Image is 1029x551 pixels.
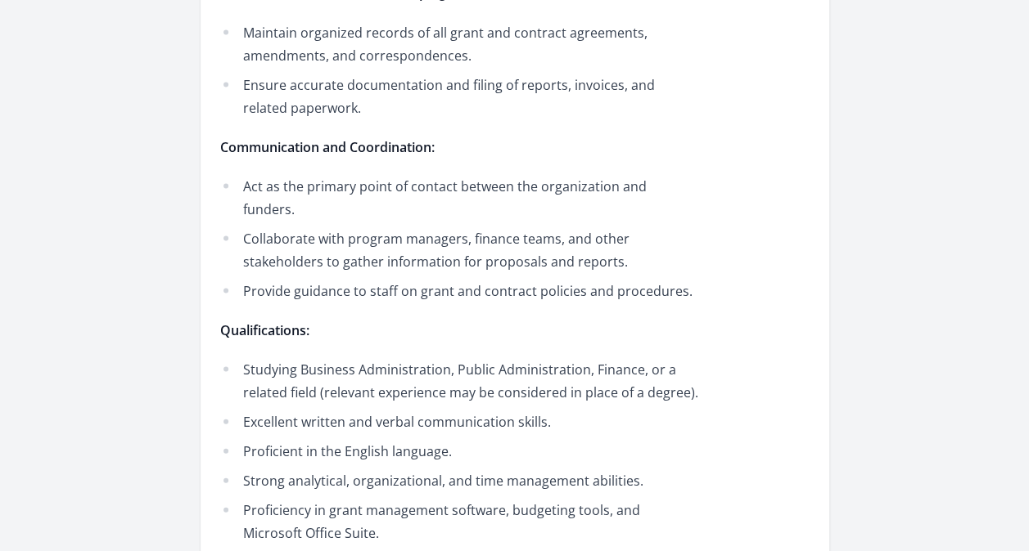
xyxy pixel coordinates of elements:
[220,137,435,155] strong: Communication and Coordination:
[220,320,309,338] strong: Qualifications:
[220,279,699,302] li: Provide guidance to staff on grant and contract policies and procedures.
[220,468,699,491] li: Strong analytical, organizational, and time management abilities.
[220,73,699,119] li: Ensure accurate documentation and filing of reports, invoices, and related paperwork.
[220,20,699,66] li: Maintain organized records of all grant and contract agreements, amendments, and correspondences.
[220,498,699,544] li: Proficiency in grant management software, budgeting tools, and Microsoft Office Suite.
[220,357,699,403] li: Studying Business Administration, Public Administration, Finance, or a related field (relevant ex...
[220,226,699,272] li: Collaborate with program managers, finance teams, and other stakeholders to gather information fo...
[220,410,699,432] li: Excellent written and verbal communication skills.
[220,174,699,220] li: Act as the primary point of contact between the organization and funders.
[220,439,699,462] li: Proficient in the English language.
